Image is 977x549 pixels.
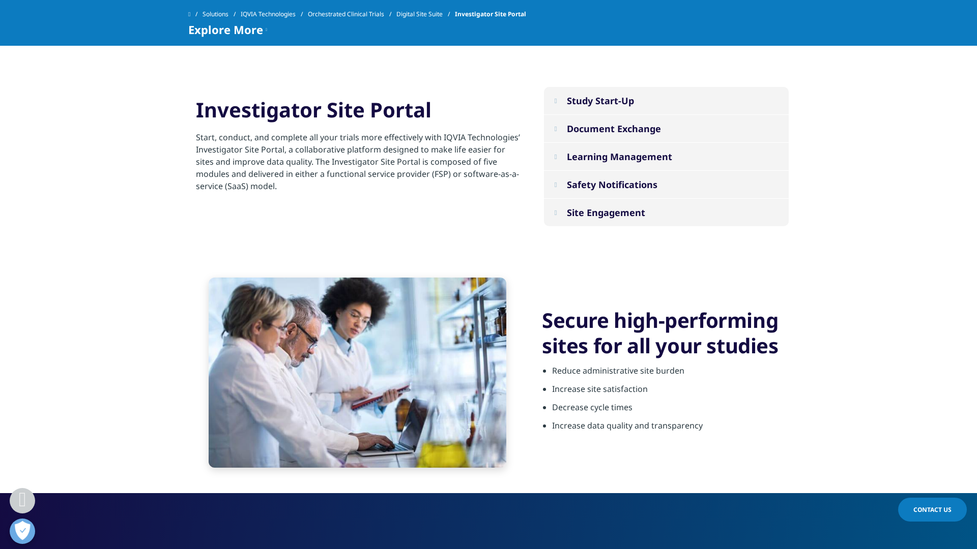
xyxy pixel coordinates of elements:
h2: Investigator Site Portal [196,96,432,131]
li: Increase site satisfaction [552,383,789,401]
h3: Secure high-performing sites for all your studies [542,308,789,358]
div: Learning Management [567,150,672,163]
button: Learning Management [544,143,789,170]
div: Site Engagement [567,206,645,219]
span: Contact Us [913,505,952,514]
li: Reduce administrative site burden [552,364,789,383]
a: Orchestrated Clinical Trials [308,5,396,23]
button: 優先設定センターを開く [10,518,35,544]
a: Contact Us [898,498,967,522]
a: Solutions [203,5,241,23]
li: Decrease cycle times [552,401,789,419]
span: Investigator Site Portal [455,5,526,23]
div: Document Exchange [567,123,661,135]
a: Digital Site Suite [396,5,455,23]
div: Study Start-Up [567,95,634,107]
div: Safety Notifications [567,178,657,191]
button: Document Exchange [544,115,789,142]
button: Study Start-Up [544,87,789,114]
button: Safety Notifications [544,171,789,198]
span: Explore More [188,23,263,36]
a: IQVIA Technologies [241,5,308,23]
p: Start, conduct, and complete all your trials more effectively with IQVIA Technologies’ Investigat... [196,131,521,198]
button: Site Engagement [544,199,789,226]
img: doctors analyzing data on laptop [209,278,506,468]
li: Increase data quality and transparency [552,419,789,438]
